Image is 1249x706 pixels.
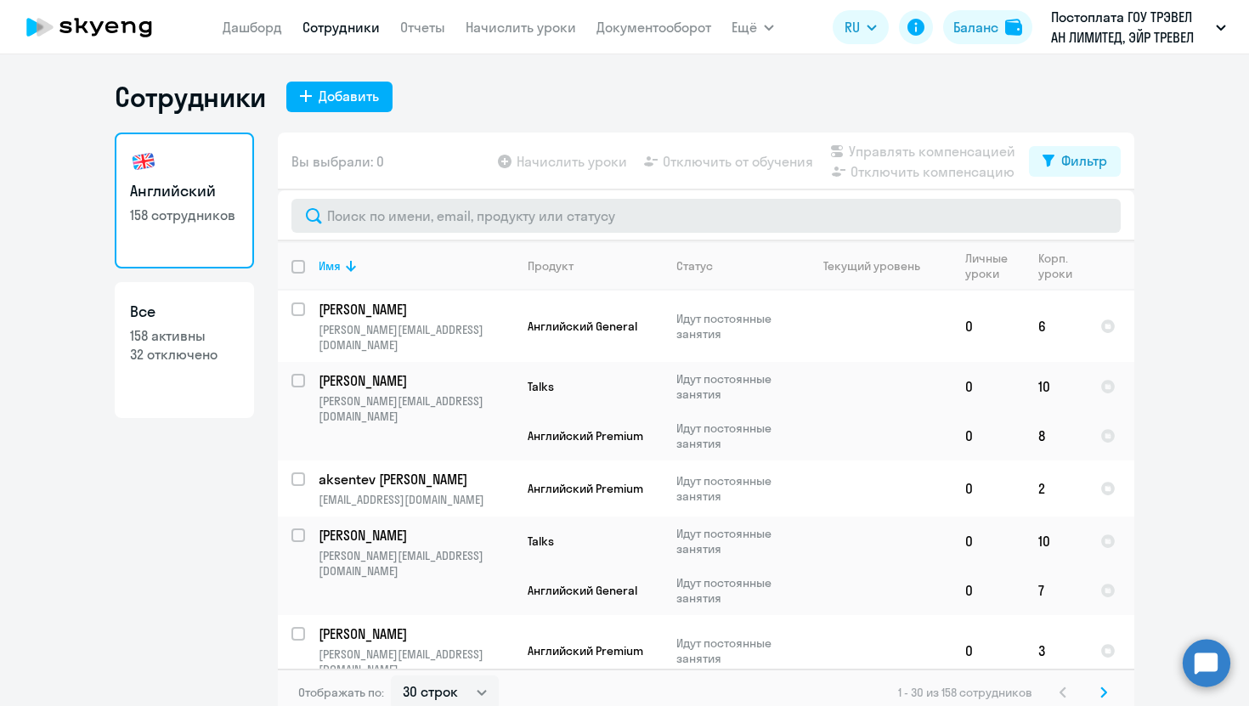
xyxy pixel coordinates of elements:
[528,258,574,274] div: Продукт
[130,301,239,323] h3: Все
[319,526,511,545] p: [PERSON_NAME]
[319,258,341,274] div: Имя
[732,17,757,37] span: Ещё
[943,10,1032,44] button: Балансbalance
[732,10,774,44] button: Ещё
[823,258,920,274] div: Текущий уровень
[953,17,998,37] div: Баланс
[130,148,157,175] img: english
[319,393,513,424] p: [PERSON_NAME][EMAIL_ADDRESS][DOMAIN_NAME]
[676,311,793,342] p: Идут постоянные занятия
[466,19,576,36] a: Начислить уроки
[319,322,513,353] p: [PERSON_NAME][EMAIL_ADDRESS][DOMAIN_NAME]
[1025,615,1087,686] td: 3
[965,251,1024,281] div: Личные уроки
[528,379,554,394] span: Talks
[1025,517,1087,566] td: 10
[1025,460,1087,517] td: 2
[1038,251,1086,281] div: Корп. уроки
[676,575,793,606] p: Идут постоянные занятия
[952,291,1025,362] td: 0
[676,371,793,402] p: Идут постоянные занятия
[528,428,643,443] span: Английский Premium
[319,647,513,677] p: [PERSON_NAME][EMAIL_ADDRESS][DOMAIN_NAME]
[319,300,513,319] a: [PERSON_NAME]
[1061,150,1107,171] div: Фильтр
[130,326,239,345] p: 158 активны
[528,643,643,658] span: Английский Premium
[1025,411,1087,460] td: 8
[319,86,379,106] div: Добавить
[528,583,637,598] span: Английский General
[1025,362,1087,411] td: 10
[952,517,1025,566] td: 0
[130,345,239,364] p: 32 отключено
[319,624,511,643] p: [PERSON_NAME]
[1051,7,1209,48] p: Постоплата ГОУ ТРЭВЕЛ АН ЛИМИТЕД, ЭЙР ТРЕВЕЛ ТЕХНОЛОДЖИС, ООО
[115,133,254,268] a: Английский158 сотрудников
[319,526,513,545] a: [PERSON_NAME]
[319,300,511,319] p: [PERSON_NAME]
[833,10,889,44] button: RU
[596,19,711,36] a: Документооборот
[130,206,239,224] p: 158 сотрудников
[223,19,282,36] a: Дашборд
[1029,146,1121,177] button: Фильтр
[291,151,384,172] span: Вы выбрали: 0
[319,548,513,579] p: [PERSON_NAME][EMAIL_ADDRESS][DOMAIN_NAME]
[302,19,380,36] a: Сотрудники
[807,258,951,274] div: Текущий уровень
[952,615,1025,686] td: 0
[319,492,513,507] p: [EMAIL_ADDRESS][DOMAIN_NAME]
[528,534,554,549] span: Talks
[319,371,511,390] p: [PERSON_NAME]
[676,526,793,556] p: Идут постоянные занятия
[676,635,793,666] p: Идут постоянные занятия
[676,258,713,274] div: Статус
[952,411,1025,460] td: 0
[1025,291,1087,362] td: 6
[528,319,637,334] span: Английский General
[952,460,1025,517] td: 0
[115,80,266,114] h1: Сотрудники
[319,470,511,489] p: aksentev [PERSON_NAME]
[528,481,643,496] span: Английский Premium
[952,362,1025,411] td: 0
[845,17,860,37] span: RU
[676,473,793,504] p: Идут постоянные занятия
[130,180,239,202] h3: Английский
[298,685,384,700] span: Отображать по:
[286,82,393,112] button: Добавить
[1005,19,1022,36] img: balance
[291,199,1121,233] input: Поиск по имени, email, продукту или статусу
[115,282,254,418] a: Все158 активны32 отключено
[319,258,513,274] div: Имя
[319,624,513,643] a: [PERSON_NAME]
[952,566,1025,615] td: 0
[319,371,513,390] a: [PERSON_NAME]
[1043,7,1235,48] button: Постоплата ГОУ ТРЭВЕЛ АН ЛИМИТЕД, ЭЙР ТРЕВЕЛ ТЕХНОЛОДЖИС, ООО
[319,470,513,489] a: aksentev [PERSON_NAME]
[898,685,1032,700] span: 1 - 30 из 158 сотрудников
[1025,566,1087,615] td: 7
[400,19,445,36] a: Отчеты
[676,421,793,451] p: Идут постоянные занятия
